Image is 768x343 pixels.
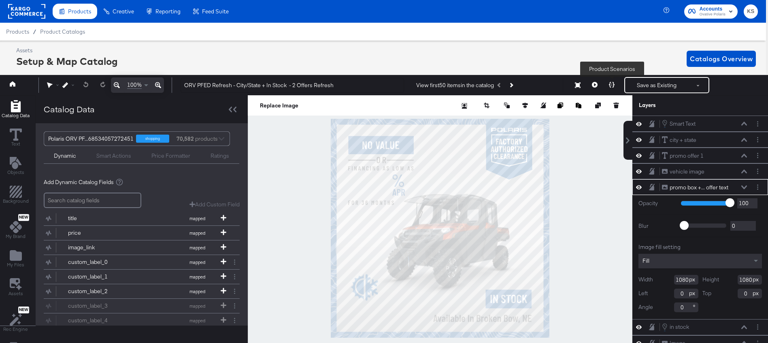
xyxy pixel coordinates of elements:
[684,4,738,19] button: AccountsOvative Polaris
[670,168,704,176] div: vehicle image
[753,323,762,331] button: Layer Options
[68,258,127,266] div: custom_label_0
[9,290,23,297] span: Assets
[4,276,28,299] button: Assets
[753,135,762,144] button: Layer Options
[747,7,755,16] span: KS
[700,11,725,18] span: Ovative Polaris
[29,28,40,35] span: /
[662,167,705,176] button: vehicle image
[96,152,131,160] div: Smart Actions
[44,226,230,240] button: pricemapped
[175,289,219,294] span: mapped
[44,284,240,298] div: custom_label_2mapped
[175,132,195,146] strong: 70,582
[189,201,240,208] button: Add Custom Field
[113,8,134,15] span: Creative
[68,229,127,237] div: price
[702,289,711,297] label: Top
[44,211,230,225] button: titlemapped
[16,47,118,54] div: Assets
[753,167,762,176] button: Layer Options
[638,199,675,207] label: Opacity
[175,216,219,221] span: mapped
[40,28,85,35] a: Product Catalogs
[638,222,675,230] label: Blur
[662,323,689,332] button: in stock
[68,214,127,222] div: title
[18,307,29,313] span: New
[68,273,127,281] div: custom_label_1
[44,226,240,240] div: pricemapped
[662,183,729,192] button: promo box +... offer text
[44,240,230,255] button: image_linkmapped
[127,81,142,89] span: 100%
[44,255,240,269] div: custom_label_0mapped
[44,193,141,208] input: Search catalog fields
[11,141,20,147] span: Text
[505,78,517,92] button: Next Product
[6,28,29,35] span: Products
[175,132,200,146] div: products
[753,183,762,191] button: Layer Options
[638,303,653,311] label: Angle
[700,5,725,13] span: Accounts
[18,215,29,220] span: New
[2,155,29,178] button: Add Text
[175,230,219,236] span: mapped
[175,259,219,265] span: mapped
[260,101,298,109] button: Replace Image
[670,152,704,160] div: promo offer 1
[3,198,29,204] span: Background
[576,101,584,109] button: Paste image
[638,243,762,251] div: Image fill setting
[662,136,697,144] button: city + state
[175,274,219,280] span: mapped
[16,54,118,68] div: Setup & Map Catalog
[557,101,566,109] button: Copy image
[670,136,696,144] div: city + state
[557,103,563,108] svg: Copy image
[44,284,230,298] button: custom_label_2mapped
[462,103,467,109] svg: Remove background
[44,255,230,269] button: custom_label_0mapped
[44,240,240,255] div: image_linkmapped
[576,103,581,108] svg: Paste image
[136,135,169,143] div: shopping
[44,270,230,284] button: custom_label_1mapped
[1,212,30,242] button: NewMy Brand
[175,245,219,251] span: mapped
[6,233,26,240] span: My Brand
[44,313,240,328] div: custom_label_4mapped
[54,152,76,160] div: Dynamic
[753,120,762,128] button: Layer Options
[639,101,721,109] div: Layers
[744,4,758,19] button: KS
[662,119,696,128] button: Smart Text
[670,184,728,191] div: promo box +... offer text
[68,244,127,251] div: image_link
[3,326,28,332] span: Rec Engine
[690,53,753,64] span: Catalogs Overview
[2,112,30,119] span: Catalog Data
[638,276,653,283] label: Width
[2,247,29,270] button: Add Files
[670,120,696,128] div: Smart Text
[68,8,91,15] span: Products
[151,152,190,160] div: Price Formatter
[202,8,229,15] span: Feed Suite
[211,152,229,160] div: Ratings
[5,127,27,150] button: Text
[155,8,181,15] span: Reporting
[44,178,114,186] span: Add Dynamic Catalog Fields
[625,78,688,92] button: Save as Existing
[44,270,240,284] div: custom_label_1mapped
[687,51,756,67] button: Catalogs Overview
[44,299,240,313] div: custom_label_3mapped
[753,151,762,160] button: Layer Options
[702,276,719,283] label: Height
[662,152,704,160] button: promo offer 1
[68,287,127,295] div: custom_label_2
